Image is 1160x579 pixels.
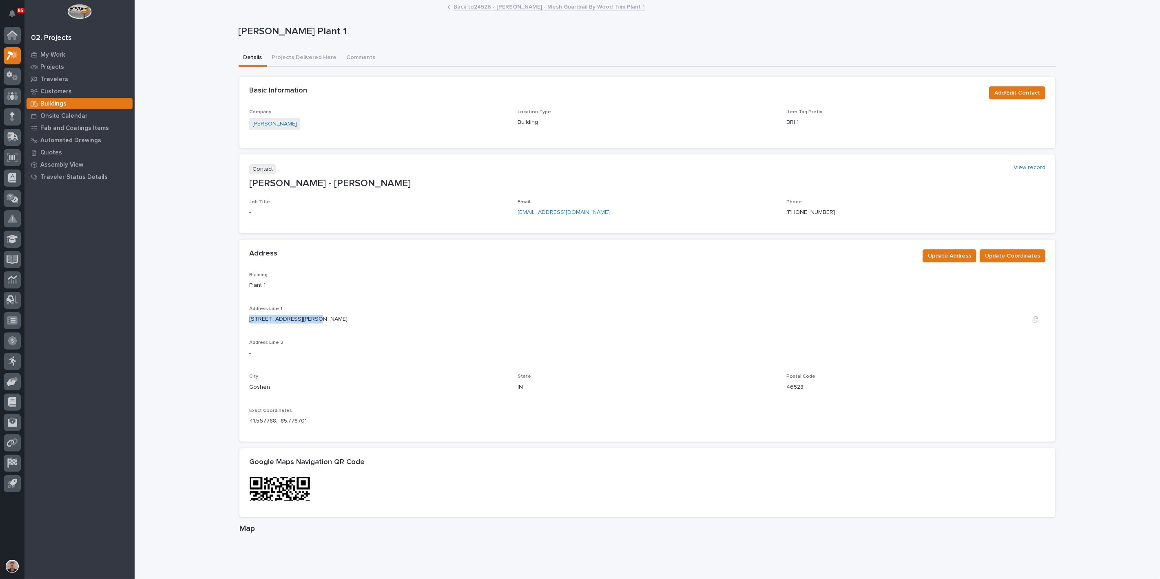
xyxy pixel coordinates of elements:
[239,26,1053,37] p: [PERSON_NAME] Plant 1
[249,417,307,425] p: 41.567788, -85.778701
[249,349,251,358] p: -
[24,73,135,85] a: Travelers
[249,208,508,217] p: -
[249,340,283,345] span: Address Line 2
[249,315,348,324] p: [STREET_ADDRESS][PERSON_NAME]
[342,50,381,67] button: Comments
[40,161,83,169] p: Assembly View
[249,178,1045,189] p: [PERSON_NAME] - [PERSON_NAME]
[249,408,292,413] span: Exact Coordinates
[249,249,277,258] h2: Address
[518,383,523,392] p: IN
[40,64,64,71] p: Projects
[249,86,307,95] h2: Basic Information
[518,200,531,205] span: Email
[239,50,267,67] button: Details
[786,383,804,392] p: 46528
[67,4,91,19] img: Workspace Logo
[267,50,342,67] button: Projects Delivered Here
[40,112,88,120] p: Onsite Calendar
[4,558,21,575] button: users-avatar
[249,200,270,205] span: Job Title
[4,5,21,22] button: Notifications
[252,120,297,128] a: [PERSON_NAME]
[40,149,62,156] p: Quotes
[989,86,1045,99] button: Add/Edit Contact
[518,110,551,114] span: Location Type
[786,200,802,205] span: Phone
[249,306,282,311] span: Address Line 1
[40,137,101,144] p: Automated Drawings
[994,88,1040,98] span: Add/Edit Contact
[249,110,271,114] span: Company
[40,125,109,132] p: Fab and Coatings Items
[24,48,135,61] a: My Work
[1014,164,1045,171] a: View record
[249,281,266,290] p: Plant 1
[249,273,268,277] span: Building
[786,374,815,379] span: Postal Code
[518,209,610,215] a: [EMAIL_ADDRESS][DOMAIN_NAME]
[40,51,65,59] p: My Work
[18,8,23,13] p: 95
[24,122,135,134] a: Fab and Coatings Items
[40,88,72,95] p: Customers
[40,100,66,108] p: Buildings
[239,524,1055,533] h1: Map
[786,118,1045,127] p: BRI 1
[454,2,645,11] a: Back to24526 - [PERSON_NAME] - Mesh Guardrail By Wood Trim Plant 1
[786,110,822,114] span: Item Tag Prefix
[40,76,68,83] p: Travelers
[786,209,835,215] a: [PHONE_NUMBER]
[985,251,1040,261] span: Update Coordinates
[31,34,72,43] div: 02. Projects
[980,249,1045,262] button: Update Coordinates
[24,171,135,183] a: Traveler Status Details
[10,10,21,23] div: Notifications95
[24,61,135,73] a: Projects
[249,374,258,379] span: City
[928,251,971,261] span: Update Address
[24,97,135,110] a: Buildings
[249,458,365,467] h2: Google Maps Navigation QR Code
[24,146,135,159] a: Quotes
[24,134,135,146] a: Automated Drawings
[923,249,976,262] button: Update Address
[24,85,135,97] a: Customers
[249,383,270,392] p: Goshen
[518,374,531,379] span: State
[40,174,108,181] p: Traveler Status Details
[24,159,135,171] a: Assembly View
[24,110,135,122] a: Onsite Calendar
[249,164,276,174] p: Contact
[518,118,777,127] p: Building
